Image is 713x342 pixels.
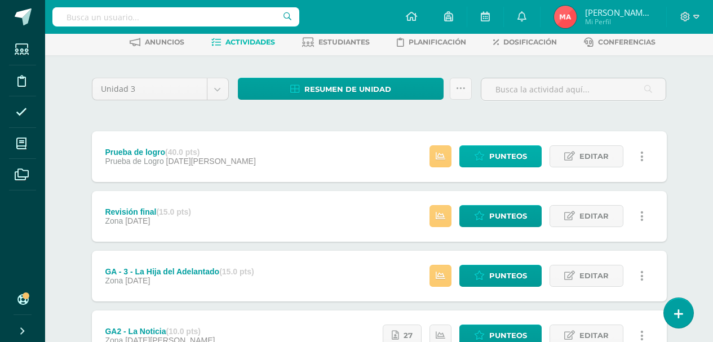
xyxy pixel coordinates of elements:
[459,145,542,167] a: Punteos
[489,265,527,286] span: Punteos
[105,216,123,225] span: Zona
[125,276,150,285] span: [DATE]
[459,265,542,287] a: Punteos
[584,33,656,51] a: Conferencias
[503,38,557,46] span: Dosificación
[579,206,609,226] span: Editar
[211,33,275,51] a: Actividades
[238,78,444,100] a: Resumen de unidad
[52,7,299,26] input: Busca un usuario...
[166,157,256,166] span: [DATE][PERSON_NAME]
[489,206,527,226] span: Punteos
[493,33,557,51] a: Dosificación
[459,205,542,227] a: Punteos
[145,38,184,46] span: Anuncios
[156,207,191,216] strong: (15.0 pts)
[105,148,255,157] div: Prueba de logro
[219,267,254,276] strong: (15.0 pts)
[304,79,391,100] span: Resumen de unidad
[579,265,609,286] span: Editar
[105,276,123,285] span: Zona
[397,33,466,51] a: Planificación
[101,78,198,100] span: Unidad 3
[105,207,191,216] div: Revisión final
[318,38,370,46] span: Estudiantes
[105,267,254,276] div: GA - 3 - La Hija del Adelantado
[489,146,527,167] span: Punteos
[225,38,275,46] span: Actividades
[302,33,370,51] a: Estudiantes
[409,38,466,46] span: Planificación
[585,7,653,18] span: [PERSON_NAME] de los Angeles
[165,148,200,157] strong: (40.0 pts)
[579,146,609,167] span: Editar
[130,33,184,51] a: Anuncios
[92,78,228,100] a: Unidad 3
[166,327,201,336] strong: (10.0 pts)
[105,327,215,336] div: GA2 - La Noticia
[125,216,150,225] span: [DATE]
[598,38,656,46] span: Conferencias
[481,78,666,100] input: Busca la actividad aquí...
[554,6,577,28] img: 09f555c855daf529ee510278f1ca1ec7.png
[105,157,163,166] span: Prueba de Logro
[585,17,653,26] span: Mi Perfil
